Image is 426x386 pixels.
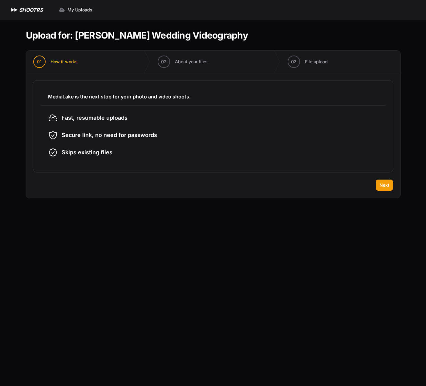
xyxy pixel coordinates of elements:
[280,51,335,73] button: 03 File upload
[305,59,328,65] span: File upload
[26,30,248,41] h1: Upload for: [PERSON_NAME] Wedding Videography
[26,51,85,73] button: 01 How it works
[175,59,208,65] span: About your files
[376,180,393,191] button: Next
[48,93,378,100] h3: MediaLake is the next stop for your photo and video shoots.
[379,182,389,188] span: Next
[37,59,42,65] span: 01
[10,6,43,14] a: SHOOTRS SHOOTRS
[19,6,43,14] h1: SHOOTRS
[62,131,157,139] span: Secure link, no need for passwords
[10,6,19,14] img: SHOOTRS
[291,59,297,65] span: 03
[55,4,96,15] a: My Uploads
[67,7,92,13] span: My Uploads
[161,59,167,65] span: 02
[150,51,215,73] button: 02 About your files
[62,114,128,122] span: Fast, resumable uploads
[62,148,112,157] span: Skips existing files
[51,59,78,65] span: How it works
